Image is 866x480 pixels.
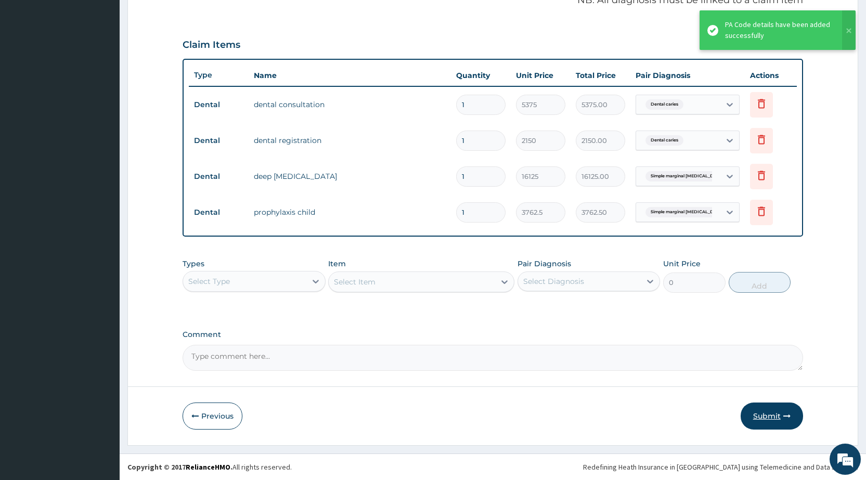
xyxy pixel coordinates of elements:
td: prophylaxis child [249,202,451,223]
th: Name [249,65,451,86]
span: Simple marginal [MEDICAL_DATA] [645,171,729,181]
strong: Copyright © 2017 . [127,462,232,472]
label: Item [328,258,346,269]
span: Dental caries [645,99,683,110]
td: dental consultation [249,94,451,115]
span: We're online! [60,131,144,236]
span: Dental caries [645,135,683,146]
img: d_794563401_company_1708531726252_794563401 [19,52,42,78]
footer: All rights reserved. [120,453,866,480]
span: Simple marginal [MEDICAL_DATA] [645,207,729,217]
td: dental registration [249,130,451,151]
th: Unit Price [511,65,571,86]
th: Pair Diagnosis [630,65,745,86]
label: Unit Price [663,258,701,269]
div: Redefining Heath Insurance in [GEOGRAPHIC_DATA] using Telemedicine and Data Science! [583,462,858,472]
td: Dental [189,203,249,222]
div: Minimize live chat window [171,5,196,30]
a: RelianceHMO [186,462,230,472]
h3: Claim Items [183,40,240,51]
button: Previous [183,403,242,430]
label: Types [183,260,204,268]
td: Dental [189,167,249,186]
div: Chat with us now [54,58,175,72]
th: Actions [745,65,797,86]
td: Dental [189,95,249,114]
button: Add [729,272,791,293]
textarea: Type your message and hit 'Enter' [5,284,198,320]
div: Select Diagnosis [523,276,584,287]
div: PA Code details have been added successfully [725,19,832,41]
label: Pair Diagnosis [518,258,571,269]
td: deep [MEDICAL_DATA] [249,166,451,187]
div: Select Type [188,276,230,287]
label: Comment [183,330,803,339]
th: Quantity [451,65,511,86]
td: Dental [189,131,249,150]
th: Type [189,66,249,85]
th: Total Price [571,65,630,86]
button: Submit [741,403,803,430]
